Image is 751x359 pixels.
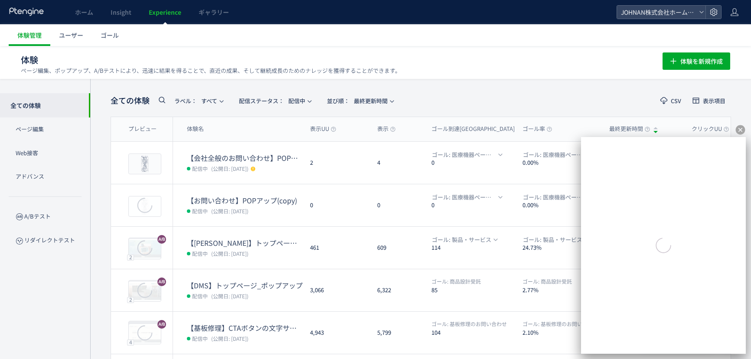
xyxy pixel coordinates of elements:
[211,335,248,342] span: (公開日: [DATE])
[174,94,217,108] span: すべて
[522,277,572,285] span: 商品設計受託
[431,159,516,167] dt: 0
[211,165,248,172] span: (公開日: [DATE])
[432,150,496,160] span: ゴール: 医療機器ページの遷移
[522,328,602,336] dt: 2.10%
[21,67,401,75] p: ページ編集、ポップアップ、A/Bテストにより、迅速に結果を得ることで、直近の成果、そして継続成長のためのナレッジを獲得することができます。
[517,193,594,202] button: ゴール: 医療機器ページの遷移
[370,312,424,354] div: 5,799
[370,227,424,269] div: 609
[127,297,134,303] div: 2
[431,244,516,252] dt: 114
[101,31,119,39] span: ゴール
[370,184,424,226] div: 0
[522,201,602,209] dt: 0.00%
[233,94,316,108] button: 配信ステータス​：配信中
[432,235,491,245] span: ゴール: 製品・サービス
[21,54,643,66] h1: 体験
[75,8,93,16] span: ホーム
[618,6,695,19] span: JOHNAN株式会社ホームページ
[128,125,157,133] span: プレビュー
[522,244,602,252] dt: 24.73%
[523,235,582,245] span: ゴール: 製品・サービス
[169,94,228,108] button: ラベル：すべて
[426,235,502,245] button: ゴール: 製品・サービス
[321,94,398,108] button: 並び順：最終更新時間
[432,193,496,202] span: ゴール: 医療機器ページの遷移
[377,125,395,133] span: 表示
[187,281,303,290] dt: 【DMS】トップページ_ポップアップ
[59,31,83,39] span: ユーザー
[426,193,507,202] button: ゴール: 医療機器ページの遷移
[523,150,583,160] span: ゴール: 医療機器ページの遷移
[192,249,208,258] span: 配信中
[692,125,729,133] span: クリックUU
[426,150,507,160] button: ゴール: 医療機器ページの遷移
[687,94,731,108] button: 表示項目
[211,207,248,215] span: (公開日: [DATE])
[127,254,134,260] div: 2
[111,8,131,16] span: Insight
[327,94,388,108] span: 最終更新時間
[303,142,370,184] div: 2
[187,196,303,206] dt: 【お問い合わせ】POPアップ(copy)
[431,286,516,294] dt: 85
[370,142,424,184] div: 4
[303,312,370,354] div: 4,943
[310,125,336,133] span: 表示UU
[187,125,204,133] span: 体験名
[431,328,516,336] dt: 104
[303,269,370,311] div: 3,066
[199,8,229,16] span: ギャラリー
[522,159,602,167] dt: 0.00%
[680,52,723,70] span: 体験を新規作成
[303,184,370,226] div: 0
[522,286,602,294] dt: 2.77%
[17,31,42,39] span: 体験管理
[192,291,208,300] span: 配信中
[127,339,134,345] div: 4
[663,52,730,70] button: 体験を新規作成
[187,238,303,248] dt: 【JOHNAN】トップページ_イベント・展示会情報_20250912
[517,150,594,160] button: ゴール: 医療機器ページの遷移
[431,277,481,285] span: 商品設計受託
[522,320,594,327] span: 基板修理のお問い合わせ
[187,153,303,163] dt: 【会社全般のお問い合わせ】POPアップ
[370,269,424,311] div: 6,322
[211,292,248,300] span: (公開日: [DATE])
[431,125,522,133] span: ゴール到達[GEOGRAPHIC_DATA]
[517,235,593,245] button: ゴール: 製品・サービス
[523,193,583,202] span: ゴール: 医療機器ページの遷移
[655,94,687,108] button: CSV
[174,97,197,105] span: ラベル：
[327,97,349,105] span: 並び順：
[671,98,681,104] span: CSV
[211,250,248,257] span: (公開日: [DATE])
[522,125,552,133] span: ゴール率
[111,95,150,106] span: 全ての体験
[239,97,284,105] span: 配信ステータス​：
[239,94,305,108] span: 配信中
[303,227,370,269] div: 461
[609,125,650,133] span: 最終更新時間
[192,164,208,173] span: 配信中
[431,201,516,209] dt: 0
[187,323,303,333] dt: 【基板修理】CTAボタンの文字サイズの変更
[192,206,208,215] span: 配信中
[149,8,181,16] span: Experience
[192,334,208,343] span: 配信中
[703,98,725,104] span: 表示項目
[431,320,507,327] span: 基板修理のお問い合わせ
